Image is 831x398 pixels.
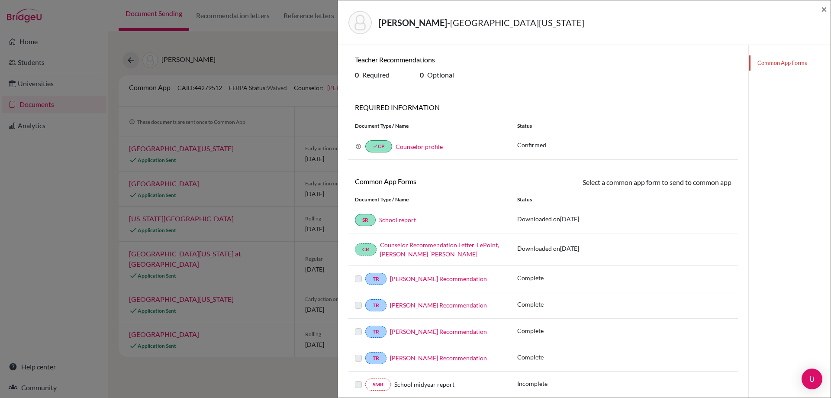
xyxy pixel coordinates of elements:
[380,241,499,258] a: Counselor Recommendation Letter_LePoint, [PERSON_NAME] [PERSON_NAME]
[348,122,511,130] div: Document Type / Name
[517,244,579,253] p: Downloaded on
[821,3,827,15] span: ×
[379,17,447,28] strong: [PERSON_NAME]
[517,379,548,388] p: Incomplete
[447,17,584,28] span: - [GEOGRAPHIC_DATA][US_STATE]
[821,4,827,14] button: Close
[365,352,387,364] a: TR
[543,177,738,189] div: Select a common app form to send to common app
[390,354,487,362] a: [PERSON_NAME] Recommendation
[802,369,822,389] div: Open Intercom Messenger
[427,71,454,79] span: Optional
[390,301,487,309] a: [PERSON_NAME] Recommendation
[511,196,738,204] div: Status
[396,143,443,150] a: Counselor profile
[355,243,377,256] a: CR
[365,379,391,391] a: SMR
[390,275,487,282] a: [PERSON_NAME] Recommendation
[365,140,392,152] a: doneCP
[379,216,416,223] a: School report
[749,55,831,71] a: Common App Forms
[362,71,390,79] span: Required
[355,214,376,226] a: SR
[517,140,731,149] p: Confirmed
[560,245,579,252] span: [DATE]
[420,71,424,79] b: 0
[517,326,544,335] p: Complete
[560,215,579,223] span: [DATE]
[348,103,738,111] h6: REQUIRED INFORMATION
[348,196,511,204] div: Document Type / Name
[355,177,537,185] h6: Common App Forms
[394,381,454,388] span: School midyear report
[517,353,544,362] p: Complete
[355,71,359,79] b: 0
[517,273,544,282] p: Complete
[355,55,537,64] h6: Teacher Recommendations
[365,299,387,311] a: TR
[365,273,387,285] a: TR
[517,300,544,309] p: Complete
[517,214,579,223] p: Downloaded on
[373,143,378,149] i: done
[365,326,387,338] a: TR
[511,122,738,130] div: Status
[390,328,487,335] a: [PERSON_NAME] Recommendation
